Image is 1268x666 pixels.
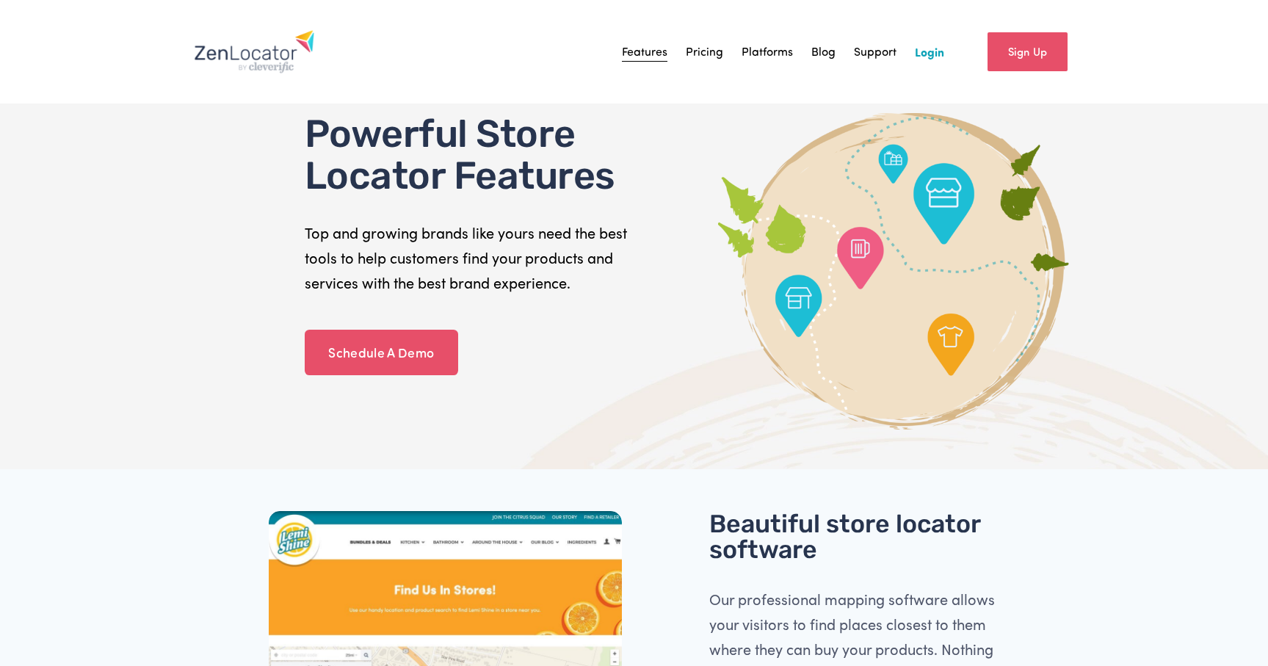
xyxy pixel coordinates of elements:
[305,111,615,198] span: Powerful Store Locator Features
[305,330,458,375] a: Schedule A Demo
[305,220,630,295] p: Top and growing brands like yours need the best tools to help customers find your products and se...
[709,509,986,565] span: Beautiful store locator software
[686,40,723,62] a: Pricing
[742,40,793,62] a: Platforms
[988,32,1068,71] a: Sign Up
[712,113,1075,430] img: Graphic of ZenLocator features
[915,40,944,62] a: Login
[194,29,315,73] img: Zenlocator
[854,40,896,62] a: Support
[622,40,667,62] a: Features
[811,40,836,62] a: Blog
